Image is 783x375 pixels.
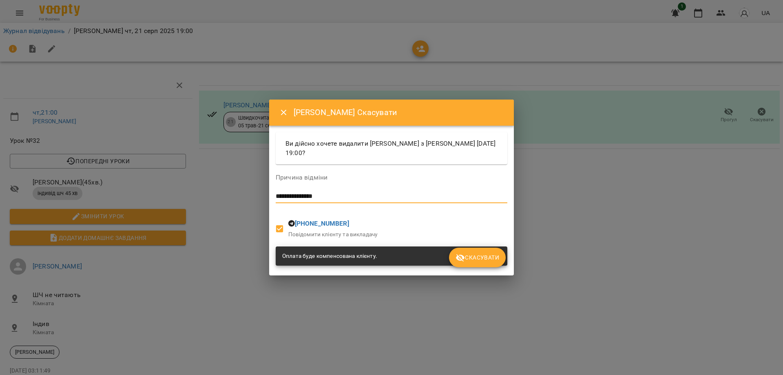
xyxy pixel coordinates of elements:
[276,174,507,181] label: Причина відміни
[294,106,504,119] h6: [PERSON_NAME] Скасувати
[282,249,377,264] div: Оплата буде компенсована клієнту.
[295,220,349,227] a: [PHONE_NUMBER]
[456,253,499,262] span: Скасувати
[274,103,294,122] button: Close
[449,248,506,267] button: Скасувати
[276,132,507,164] div: Ви дійсно хочете видалити [PERSON_NAME] з [PERSON_NAME] [DATE] 19:00?
[288,231,378,239] p: Повідомити клієнту та викладачу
